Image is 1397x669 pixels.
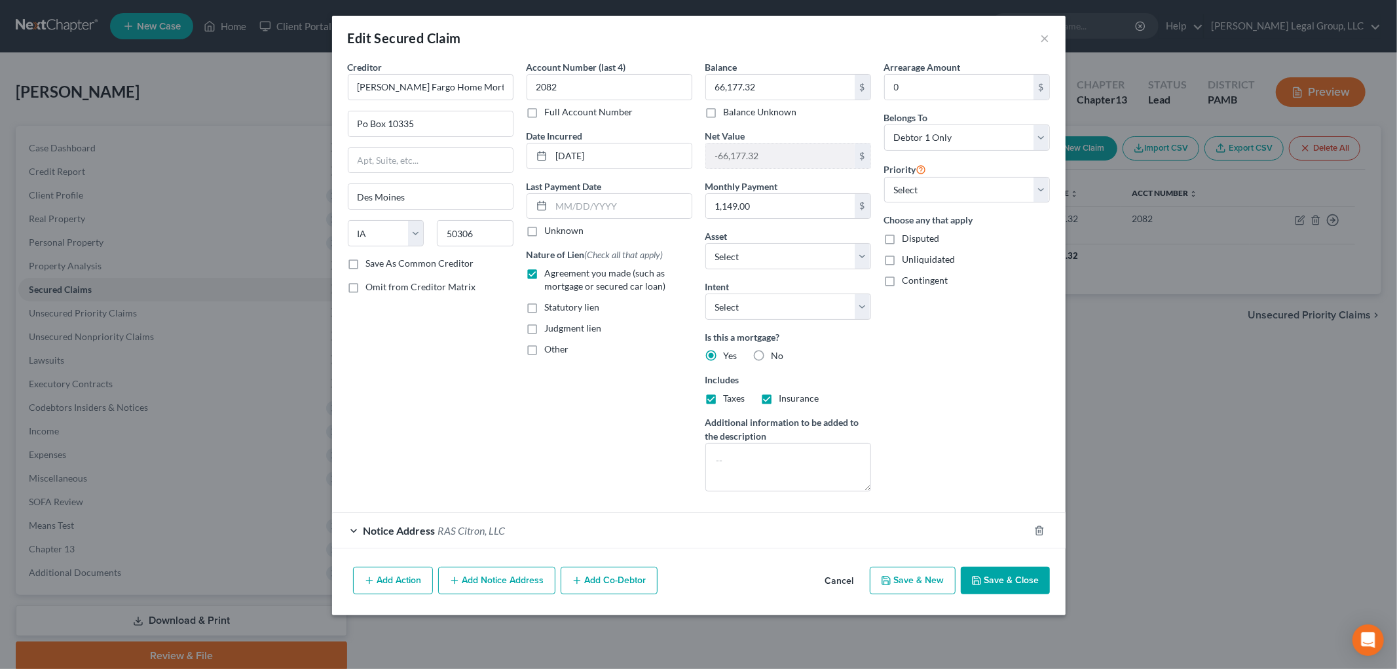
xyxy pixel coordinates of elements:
[885,75,1034,100] input: 0.00
[724,392,745,404] span: Taxes
[363,524,436,537] span: Notice Address
[348,184,513,209] input: Enter city...
[724,350,737,361] span: Yes
[527,180,602,193] label: Last Payment Date
[724,105,797,119] label: Balance Unknown
[545,343,569,354] span: Other
[884,161,927,177] label: Priority
[348,29,461,47] div: Edit Secured Claim
[1352,624,1384,656] div: Open Intercom Messenger
[527,74,692,100] input: XXXX
[366,257,474,270] label: Save As Common Creditor
[706,143,855,168] input: 0.00
[438,524,506,537] span: RAS Citron, LLC
[705,330,871,344] label: Is this a mortgage?
[870,567,956,594] button: Save & New
[545,301,600,313] span: Statutory lien
[545,105,633,119] label: Full Account Number
[961,567,1050,594] button: Save & Close
[437,220,513,246] input: Enter zip...
[348,148,513,173] input: Apt, Suite, etc...
[884,60,961,74] label: Arrearage Amount
[527,60,626,74] label: Account Number (last 4)
[884,213,1050,227] label: Choose any that apply
[561,567,658,594] button: Add Co-Debtor
[705,231,728,242] span: Asset
[353,567,433,594] button: Add Action
[348,62,382,73] span: Creditor
[545,267,666,292] span: Agreement you made (such as mortgage or secured car loan)
[551,194,692,219] input: MM/DD/YYYY
[527,129,583,143] label: Date Incurred
[551,143,692,168] input: MM/DD/YYYY
[903,254,956,265] span: Unliquidated
[705,373,871,387] label: Includes
[348,111,513,136] input: Enter address...
[903,275,948,286] span: Contingent
[705,415,871,443] label: Additional information to be added to the description
[545,224,584,237] label: Unknown
[705,180,778,193] label: Monthly Payment
[706,75,855,100] input: 0.00
[855,75,870,100] div: $
[438,567,555,594] button: Add Notice Address
[366,281,476,292] span: Omit from Creditor Matrix
[705,280,730,294] label: Intent
[779,392,819,404] span: Insurance
[903,233,940,244] span: Disputed
[585,249,663,260] span: (Check all that apply)
[527,248,663,261] label: Nature of Lien
[1034,75,1049,100] div: $
[545,322,602,334] span: Judgment lien
[706,194,855,219] input: 0.00
[884,112,928,123] span: Belongs To
[705,129,745,143] label: Net Value
[815,568,865,594] button: Cancel
[1041,30,1050,46] button: ×
[855,143,870,168] div: $
[855,194,870,219] div: $
[705,60,737,74] label: Balance
[772,350,784,361] span: No
[348,74,513,100] input: Search creditor by name...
